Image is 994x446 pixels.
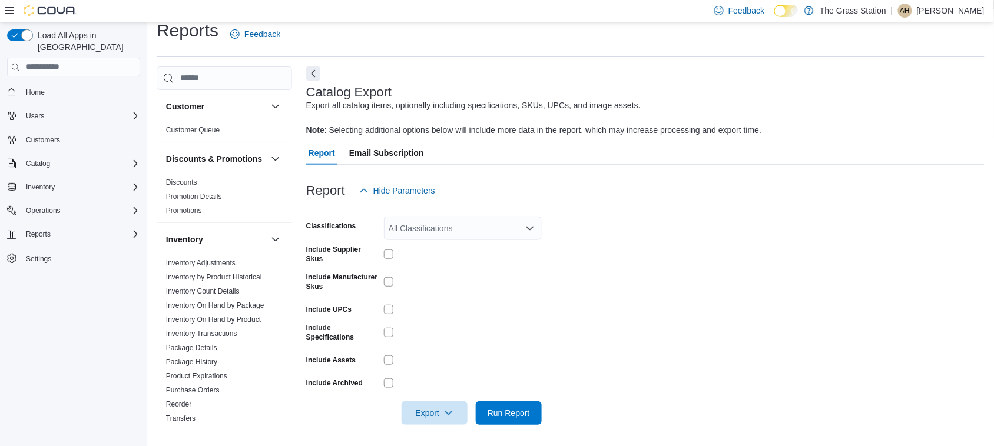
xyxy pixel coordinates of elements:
[157,256,292,430] div: Inventory
[21,227,55,241] button: Reports
[21,85,49,99] a: Home
[166,258,236,268] span: Inventory Adjustments
[166,126,220,134] a: Customer Queue
[2,179,145,195] button: Inventory
[306,305,352,314] label: Include UPCs
[306,245,379,264] label: Include Supplier Skus
[488,407,530,419] span: Run Report
[166,207,202,215] a: Promotions
[21,204,65,218] button: Operations
[166,234,266,245] button: Inventory
[728,5,764,16] span: Feedback
[354,179,440,202] button: Hide Parameters
[269,232,283,247] button: Inventory
[2,131,145,148] button: Customers
[774,5,799,17] input: Dark Mode
[166,357,217,367] span: Package History
[306,184,345,198] h3: Report
[226,22,285,46] a: Feedback
[157,123,292,142] div: Customer
[820,4,886,18] p: The Grass Station
[26,229,51,239] span: Reports
[21,109,49,123] button: Users
[21,180,59,194] button: Inventory
[166,273,262,281] a: Inventory by Product Historical
[166,272,262,282] span: Inventory by Product Historical
[166,385,220,395] span: Purchase Orders
[349,141,424,165] span: Email Subscription
[900,4,910,18] span: AH
[21,132,140,147] span: Customers
[166,400,191,409] span: Reorder
[244,28,280,40] span: Feedback
[26,159,50,168] span: Catalog
[21,204,140,218] span: Operations
[269,99,283,114] button: Customer
[24,5,77,16] img: Cova
[26,206,61,215] span: Operations
[21,109,140,123] span: Users
[166,414,196,422] a: Transfers
[306,378,363,388] label: Include Archived
[166,234,203,245] h3: Inventory
[166,343,217,352] span: Package Details
[898,4,912,18] div: Alysia Hernandez
[166,287,240,295] a: Inventory Count Details
[409,401,460,425] span: Export
[166,344,217,352] a: Package Details
[166,101,266,112] button: Customer
[306,272,379,291] label: Include Manufacturer Skus
[309,141,335,165] span: Report
[2,249,145,267] button: Settings
[525,224,535,233] button: Open list of options
[166,329,237,338] a: Inventory Transactions
[269,152,283,166] button: Discounts & Promotions
[26,135,60,145] span: Customers
[166,153,266,165] button: Discounts & Promotions
[306,125,324,135] b: Note
[2,202,145,219] button: Operations
[2,84,145,101] button: Home
[402,401,468,425] button: Export
[21,227,140,241] span: Reports
[21,251,140,265] span: Settings
[2,108,145,124] button: Users
[7,79,140,298] nav: Complex example
[2,155,145,172] button: Catalog
[306,355,356,365] label: Include Assets
[166,301,264,309] a: Inventory On Hand by Package
[306,66,320,81] button: Next
[166,287,240,296] span: Inventory Count Details
[166,206,202,215] span: Promotions
[166,372,227,380] a: Product Expirations
[26,254,51,264] span: Settings
[166,329,237,338] span: Inventory Transactions
[917,4,985,18] p: [PERSON_NAME]
[166,358,217,366] a: Package History
[891,4,893,18] p: |
[774,17,775,18] span: Dark Mode
[166,386,220,394] a: Purchase Orders
[166,178,197,187] a: Discounts
[166,125,220,135] span: Customer Queue
[26,182,55,192] span: Inventory
[476,401,542,425] button: Run Report
[166,101,204,112] h3: Customer
[26,111,44,121] span: Users
[166,315,261,324] a: Inventory On Hand by Product
[306,323,379,342] label: Include Specifications
[306,221,356,231] label: Classifications
[21,85,140,99] span: Home
[21,157,140,171] span: Catalog
[166,371,227,381] span: Product Expirations
[166,192,222,201] a: Promotion Details
[166,153,262,165] h3: Discounts & Promotions
[166,400,191,408] a: Reorder
[306,85,392,99] h3: Catalog Export
[21,157,55,171] button: Catalog
[33,29,140,53] span: Load All Apps in [GEOGRAPHIC_DATA]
